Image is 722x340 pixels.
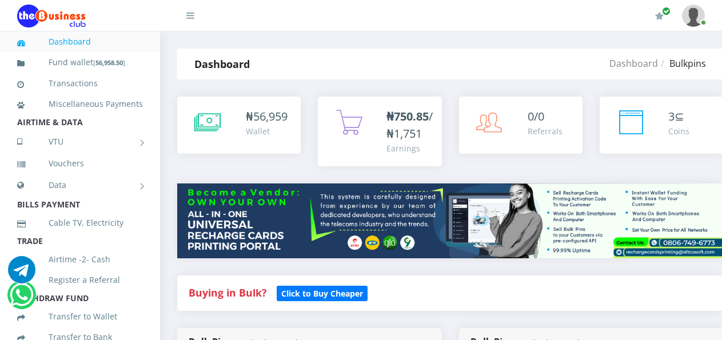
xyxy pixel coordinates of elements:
small: [ ] [93,58,125,67]
b: ₦750.85 [386,109,429,124]
strong: Dashboard [194,57,250,71]
strong: Buying in Bulk? [189,286,266,299]
img: User [682,5,705,27]
i: Renew/Upgrade Subscription [655,11,664,21]
a: Dashboard [609,57,658,70]
a: VTU [17,127,143,156]
a: Transfer to Wallet [17,303,143,330]
li: Bulkpins [658,57,706,70]
div: Coins [668,125,689,137]
span: 3 [668,109,675,124]
a: Fund wallet[56,958.50] [17,49,143,76]
div: ₦ [246,108,288,125]
a: Miscellaneous Payments [17,91,143,117]
span: /₦1,751 [386,109,433,141]
b: 56,958.50 [95,58,123,67]
div: Earnings [386,142,433,154]
span: Renew/Upgrade Subscription [662,7,671,15]
a: Click to Buy Cheaper [277,286,368,299]
span: 0/0 [528,109,544,124]
a: Dashboard [17,29,143,55]
a: Airtime -2- Cash [17,246,143,273]
a: 0/0 Referrals [459,97,583,154]
a: Transactions [17,70,143,97]
a: Cable TV, Electricity [17,210,143,236]
div: Wallet [246,125,288,137]
div: Referrals [528,125,563,137]
a: Chat for support [8,265,35,283]
img: Logo [17,5,86,27]
a: Data [17,171,143,199]
div: ⊆ [668,108,689,125]
a: ₦750.85/₦1,751 Earnings [318,97,441,166]
a: Chat for support [10,290,33,309]
a: Vouchers [17,150,143,177]
a: Register a Referral [17,267,143,293]
span: 56,959 [253,109,288,124]
b: Click to Buy Cheaper [281,288,363,299]
a: ₦56,959 Wallet [177,97,301,154]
